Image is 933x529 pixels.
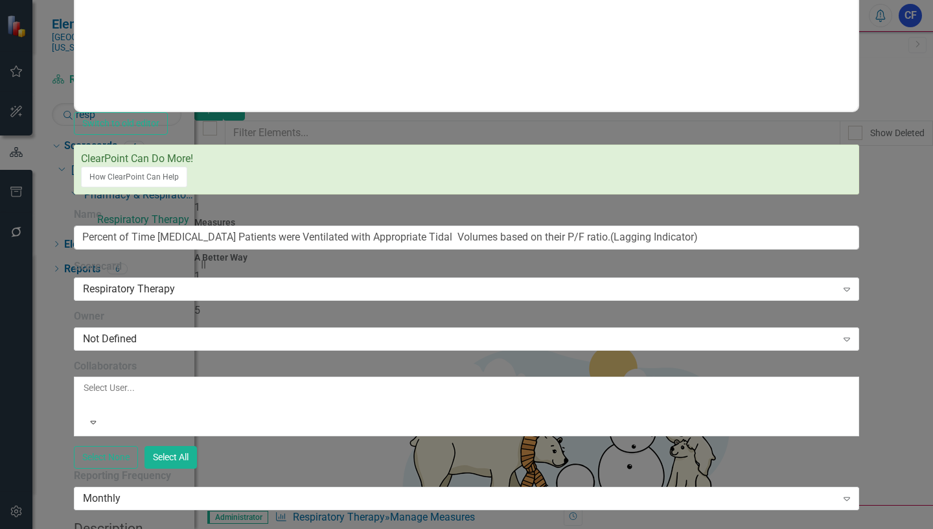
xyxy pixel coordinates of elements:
button: How ClearPoint Can Help [81,167,187,187]
label: Scorecard [74,259,859,274]
label: Name [74,207,859,222]
button: Select All [144,446,197,469]
label: Owner [74,309,859,324]
div: Not Defined [83,331,836,346]
div: ClearPoint Can Do More! [81,152,852,167]
div: Select User... [84,381,849,394]
label: Collaborators [74,359,859,374]
div: Respiratory Therapy [83,281,836,296]
div: Monthly [83,491,836,506]
input: Measure Name [74,226,859,250]
label: Reporting Frequency [74,469,859,484]
button: Select None [74,446,138,469]
button: Switch to old editor [74,112,168,135]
